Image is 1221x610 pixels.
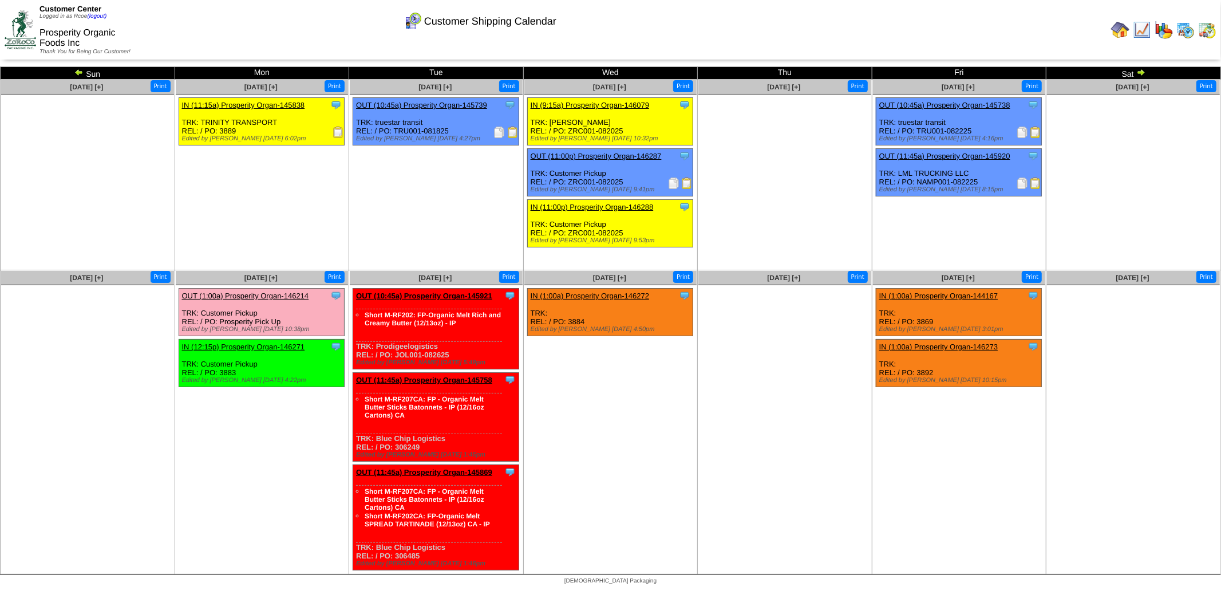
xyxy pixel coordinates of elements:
span: [DATE] [+] [418,274,452,282]
div: TRK: REL: / PO: 3892 [876,340,1042,387]
img: Tooltip [330,99,342,111]
img: graph.gif [1155,21,1173,39]
a: Short M-RF202: FP-Organic Melt Rich and Creamy Butter (12/13oz) - IP [365,311,501,327]
a: [DATE] [+] [942,274,975,282]
a: OUT (10:45a) Prosperity Organ-145739 [356,101,487,109]
div: Edited by [PERSON_NAME] [DATE] 4:50pm [531,326,693,333]
button: Print [673,80,693,92]
a: [DATE] [+] [244,274,278,282]
img: Bill of Lading [1030,127,1041,138]
a: IN (1:00a) Prosperity Organ-146273 [879,343,998,351]
div: Edited by [PERSON_NAME] [DATE] 10:32pm [531,135,693,142]
td: Sat [1046,67,1221,80]
img: Tooltip [330,341,342,352]
span: Prosperity Organic Foods Inc [39,28,116,48]
img: Tooltip [679,201,690,212]
button: Print [499,80,519,92]
div: Edited by [PERSON_NAME] [DATE] 8:15pm [879,186,1042,193]
img: Bill of Lading [1030,178,1041,189]
a: [DATE] [+] [1116,274,1149,282]
a: [DATE] [+] [767,83,800,91]
div: TRK: Customer Pickup REL: / PO: 3883 [179,340,345,387]
button: Print [151,271,171,283]
span: [DATE] [+] [70,274,103,282]
button: Print [499,271,519,283]
div: Edited by [PERSON_NAME] [DATE] 10:38pm [182,326,345,333]
div: TRK: REL: / PO: 3884 [527,289,693,336]
img: Tooltip [1028,290,1039,301]
div: TRK: TRINITY TRANSPORT REL: / PO: 3889 [179,98,345,145]
img: arrowright.gif [1136,68,1145,77]
img: calendarprod.gif [1176,21,1195,39]
img: Receiving Document [333,127,344,138]
td: Thu [698,67,872,80]
div: TRK: Customer Pickup REL: / PO: ZRC001-082025 [527,200,693,247]
img: Tooltip [679,99,690,111]
span: [DATE] [+] [593,274,626,282]
div: TRK: Customer Pickup REL: / PO: ZRC001-082025 [527,149,693,196]
a: Short M-RF207CA: FP - Organic Melt Butter Sticks Batonnets - IP (12/16oz Cartons) CA [365,395,484,419]
a: [DATE] [+] [244,83,278,91]
div: Edited by [PERSON_NAME] [DATE] 4:22pm [182,377,345,384]
a: [DATE] [+] [1116,83,1149,91]
img: Bill of Lading [507,127,519,138]
a: IN (1:00a) Prosperity Organ-144167 [879,292,998,300]
img: Packing Slip [1017,127,1028,138]
td: Mon [175,67,349,80]
span: Thank You for Being Our Customer! [39,49,131,55]
span: [DATE] [+] [942,83,975,91]
span: [DATE] [+] [70,83,103,91]
a: OUT (10:45a) Prosperity Organ-145738 [879,101,1010,109]
div: TRK: LML TRUCKING LLC REL: / PO: NAMP001-082225 [876,149,1042,196]
button: Print [325,80,345,92]
img: Packing Slip [668,178,679,189]
div: TRK: truestar transit REL: / PO: TRU001-081825 [353,98,519,145]
td: Sun [1,67,175,80]
img: Tooltip [1028,99,1039,111]
a: [DATE] [+] [593,83,626,91]
div: Edited by [PERSON_NAME] [DATE] 1:45pm [356,451,519,458]
span: [DATE] [+] [767,274,800,282]
a: [DATE] [+] [418,83,452,91]
button: Print [673,271,693,283]
a: OUT (10:45a) Prosperity Organ-145921 [356,292,492,300]
a: OUT (1:00a) Prosperity Organ-146214 [182,292,309,300]
img: Packing Slip [1017,178,1028,189]
span: Customer Shipping Calendar [424,15,556,27]
img: arrowleft.gif [74,68,84,77]
img: Tooltip [504,466,516,478]
img: Tooltip [504,374,516,385]
button: Print [151,80,171,92]
button: Print [1022,80,1042,92]
a: Short M-RF202CA: FP-Organic Melt SPREAD TARTINADE (12/13oz) CA - IP [365,512,490,528]
td: Tue [349,67,524,80]
a: Short M-RF207CA: FP - Organic Melt Butter Sticks Batonnets - IP (12/16oz Cartons) CA [365,487,484,511]
div: TRK: REL: / PO: 3869 [876,289,1042,336]
img: calendarinout.gif [1198,21,1216,39]
span: Customer Center [39,5,101,13]
div: Edited by [PERSON_NAME] [DATE] 1:46pm [356,560,519,567]
div: Edited by [PERSON_NAME] [DATE] 5:49pm [356,359,519,366]
div: Edited by [PERSON_NAME] [DATE] 9:53pm [531,237,693,244]
img: Tooltip [1028,150,1039,162]
img: line_graph.gif [1133,21,1151,39]
td: Wed [523,67,698,80]
div: TRK: Blue Chip Logistics REL: / PO: 306249 [353,373,519,462]
a: IN (1:00a) Prosperity Organ-146272 [531,292,649,300]
div: Edited by [PERSON_NAME] [DATE] 4:16pm [879,135,1042,142]
img: calendarcustomer.gif [404,12,422,30]
img: Packing Slip [493,127,505,138]
a: IN (12:15p) Prosperity Organ-146271 [182,343,305,351]
a: IN (11:00p) Prosperity Organ-146288 [531,203,654,211]
a: OUT (11:00p) Prosperity Organ-146287 [531,152,662,160]
div: TRK: Prodigeelogistics REL: / PO: JOL001-082625 [353,289,519,369]
div: Edited by [PERSON_NAME] [DATE] 10:15pm [879,377,1042,384]
img: Tooltip [679,150,690,162]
